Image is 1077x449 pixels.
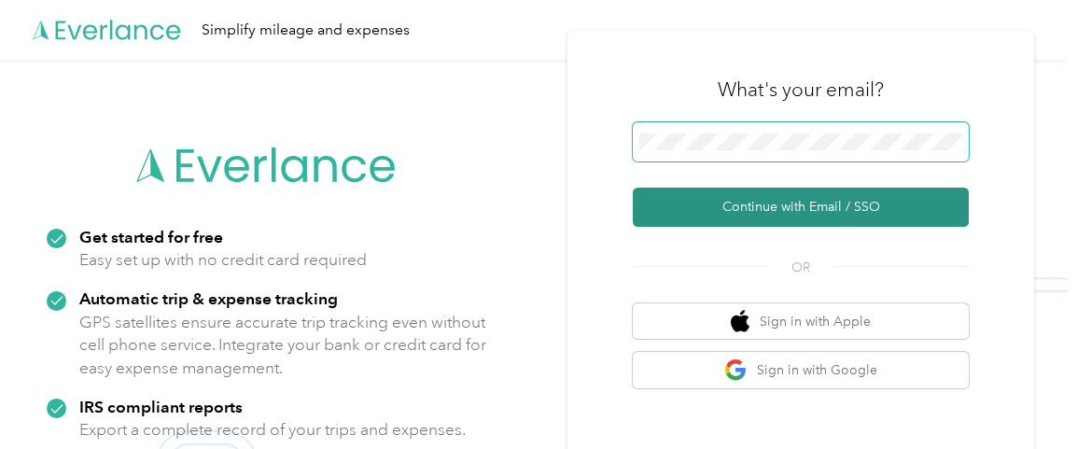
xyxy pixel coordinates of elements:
[633,303,969,340] button: apple logoSign in with Apple
[724,358,748,382] img: google logo
[633,188,969,227] button: Continue with Email / SSO
[79,311,487,380] p: GPS satellites ensure accurate trip tracking even without cell phone service. Integrate your bank...
[79,418,466,442] p: Export a complete record of your trips and expenses.
[79,397,243,416] strong: IRS compliant reports
[718,77,884,103] h3: What's your email?
[731,310,749,333] img: apple logo
[633,352,969,388] button: google logoSign in with Google
[202,19,410,42] div: Simplify mileage and expenses
[768,258,833,277] span: OR
[79,248,367,272] p: Easy set up with no credit card required
[79,227,223,246] strong: Get started for free
[79,288,338,308] strong: Automatic trip & expense tracking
